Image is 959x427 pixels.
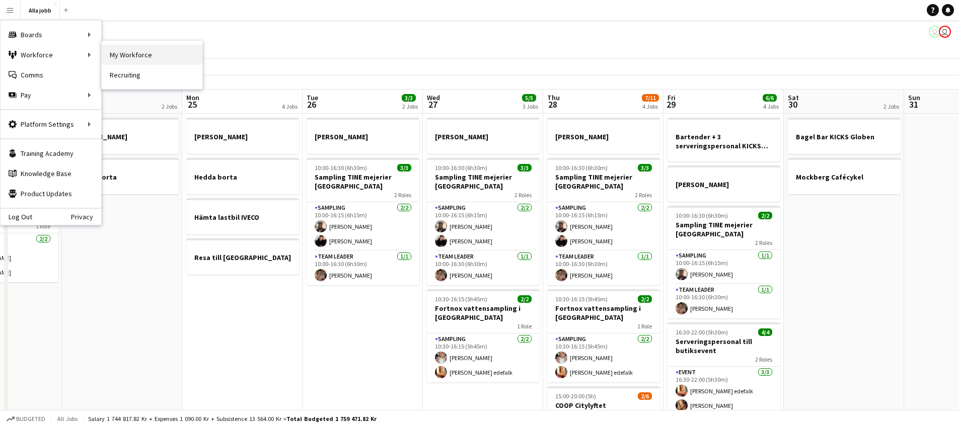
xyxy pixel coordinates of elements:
[788,173,901,182] h3: Mockberg Cafécykel
[427,158,540,285] app-job-card: 10:00-16:30 (6h30m)3/3Sampling TINE mejerier [GEOGRAPHIC_DATA]2 RolesSampling2/210:00-16:15 (6h15...
[1,143,101,163] a: Training Academy
[307,173,419,191] h3: Sampling TINE mejerier [GEOGRAPHIC_DATA]
[668,93,676,102] span: Fri
[16,415,45,422] span: Budgeted
[788,132,901,141] h3: Bagel Bar KICKS Globen
[186,238,299,275] app-job-card: Resa till [GEOGRAPHIC_DATA]
[668,250,780,284] app-card-role: Sampling1/110:00-16:15 (6h15m)[PERSON_NAME]
[402,103,418,110] div: 2 Jobs
[66,132,179,141] h3: [PERSON_NAME]
[427,333,540,382] app-card-role: Sampling2/210:30-16:15 (5h45m)[PERSON_NAME][PERSON_NAME] edefalk
[547,333,660,382] app-card-role: Sampling2/210:30-16:15 (5h45m)[PERSON_NAME][PERSON_NAME] edefalk
[758,328,772,336] span: 4/4
[307,118,419,154] div: [PERSON_NAME]
[555,164,608,172] span: 10:00-16:30 (6h30m)
[1,65,101,85] a: Comms
[642,103,658,110] div: 4 Jobs
[21,1,60,20] button: Alla jobb
[788,118,901,154] app-job-card: Bagel Bar KICKS Globen
[66,158,179,194] app-job-card: Hedda borta
[186,132,299,141] h3: [PERSON_NAME]
[546,99,560,110] span: 28
[186,173,299,182] h3: Hedda borta
[402,94,416,102] span: 3/3
[518,295,532,303] span: 2/2
[186,253,299,262] h3: Resa till [GEOGRAPHIC_DATA]
[1,213,32,221] a: Log Out
[186,118,299,154] div: [PERSON_NAME]
[666,99,676,110] span: 29
[788,93,799,102] span: Sat
[547,304,660,322] h3: Fortnox vattensampling i [GEOGRAPHIC_DATA]
[71,213,101,221] a: Privacy
[638,164,652,172] span: 3/3
[186,93,199,102] span: Mon
[788,158,901,194] div: Mockberg Cafécykel
[547,158,660,285] div: 10:00-16:30 (6h30m)3/3Sampling TINE mejerier [GEOGRAPHIC_DATA]2 RolesSampling2/210:00-16:15 (6h15...
[427,304,540,322] h3: Fortnox vattensampling i [GEOGRAPHIC_DATA]
[547,202,660,251] app-card-role: Sampling2/210:00-16:15 (6h15m)[PERSON_NAME][PERSON_NAME]
[547,118,660,154] app-job-card: [PERSON_NAME]
[282,103,298,110] div: 4 Jobs
[547,93,560,102] span: Thu
[763,94,777,102] span: 6/6
[929,26,941,38] app-user-avatar: August Löfgren
[555,295,608,303] span: 10:30-16:15 (5h45m)
[668,337,780,355] h3: Serveringspersonal till butiksevent
[522,94,536,102] span: 5/5
[102,45,202,65] a: My Workforce
[908,93,920,102] span: Sun
[186,158,299,194] app-job-card: Hedda borta
[668,118,780,161] app-job-card: Bartender + 3 serveringspersonal KICKS Globen
[397,164,411,172] span: 3/3
[786,99,799,110] span: 30
[427,173,540,191] h3: Sampling TINE mejerier [GEOGRAPHIC_DATA]
[547,251,660,285] app-card-role: Team Leader1/110:00-16:30 (6h30m)[PERSON_NAME]
[668,220,780,238] h3: Sampling TINE mejerier [GEOGRAPHIC_DATA]
[755,239,772,246] span: 2 Roles
[907,99,920,110] span: 31
[642,94,659,102] span: 7/11
[427,289,540,382] div: 10:30-16:15 (5h45m)2/2Fortnox vattensampling i [GEOGRAPHIC_DATA]1 RoleSampling2/210:30-16:15 (5h4...
[307,158,419,285] app-job-card: 10:00-16:30 (6h30m)3/3Sampling TINE mejerier [GEOGRAPHIC_DATA]2 RolesSampling2/210:00-16:15 (6h15...
[394,191,411,199] span: 2 Roles
[638,295,652,303] span: 2/2
[1,184,101,204] a: Product Updates
[307,93,318,102] span: Tue
[186,213,299,222] h3: Hämta lastbil IVECO
[286,415,377,422] span: Total Budgeted 1 759 471.82 kr
[427,93,440,102] span: Wed
[88,415,377,422] div: Salary 1 744 817.82 kr + Expenses 1 090.00 kr + Subsistence 13 564.00 kr =
[66,118,179,154] app-job-card: [PERSON_NAME]
[307,132,419,141] h3: [PERSON_NAME]
[1,45,101,65] div: Workforce
[307,251,419,285] app-card-role: Team Leader1/110:00-16:30 (6h30m)[PERSON_NAME]
[547,173,660,191] h3: Sampling TINE mejerier [GEOGRAPHIC_DATA]
[668,206,780,318] app-job-card: 10:00-16:30 (6h30m)2/2Sampling TINE mejerier [GEOGRAPHIC_DATA]2 RolesSampling1/110:00-16:15 (6h15...
[66,173,179,182] h3: Hedda borta
[758,212,772,219] span: 2/2
[547,289,660,382] app-job-card: 10:30-16:15 (5h45m)2/2Fortnox vattensampling i [GEOGRAPHIC_DATA]1 RoleSampling2/210:30-16:15 (5h4...
[162,103,177,110] div: 2 Jobs
[427,132,540,141] h3: [PERSON_NAME]
[763,103,779,110] div: 4 Jobs
[315,164,367,172] span: 10:00-16:30 (6h30m)
[425,99,440,110] span: 27
[186,198,299,234] div: Hämta lastbil IVECO
[427,202,540,251] app-card-role: Sampling2/210:00-16:15 (6h15m)[PERSON_NAME][PERSON_NAME]
[637,322,652,330] span: 1 Role
[185,99,199,110] span: 25
[1,163,101,184] a: Knowledge Base
[517,322,532,330] span: 1 Role
[307,202,419,251] app-card-role: Sampling2/210:00-16:15 (6h15m)[PERSON_NAME][PERSON_NAME]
